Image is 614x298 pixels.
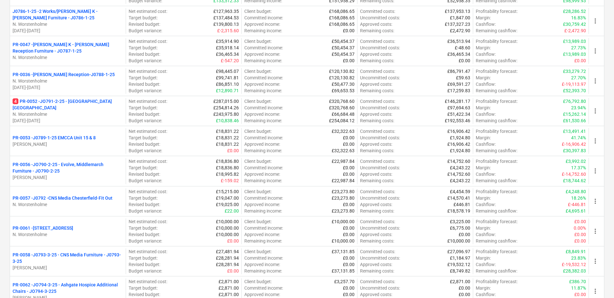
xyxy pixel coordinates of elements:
p: N. Worstenholme [13,54,123,61]
p: £33,279.72 [563,68,586,74]
p: Margin : [476,45,491,51]
p: Revised budget : [129,21,160,27]
p: Revised budget : [129,111,160,117]
p: £446.81 [453,201,470,208]
p: Approved income : [244,21,280,27]
p: [PERSON_NAME] [13,141,123,147]
p: Committed costs : [360,98,395,104]
p: £59.63 [456,74,470,81]
p: £66,684.48 [332,111,355,117]
p: £243,975.80 [213,111,239,117]
p: Budget variance : [129,177,162,184]
p: £97,694.63 [447,104,470,111]
p: Net estimated cost : [129,68,167,74]
p: Budget variance : [129,117,162,124]
p: £36,513.94 [447,38,470,45]
p: £50,454.37 [332,51,355,57]
p: Remaining costs : [360,57,394,64]
p: N. Worstenholme [13,78,123,84]
div: PR-0053 -J0789-1-25 EMCCA Unit 15 & 8[PERSON_NAME] [13,134,123,147]
p: Remaining income : [244,87,282,94]
p: £17,259.83 [447,87,470,94]
p: £30,759.42 [563,21,586,27]
p: £23,273.80 [332,195,355,201]
p: [DATE] - [DATE] [13,27,123,34]
p: Net estimated cost : [129,8,167,15]
p: Profitability forecast : [476,68,518,74]
p: Target budget : [129,164,158,171]
p: £18,831.22 [216,141,239,147]
p: £254,084.12 [329,117,355,124]
p: £0.00 [343,225,355,231]
p: PR-0057 - J0792 -CNS Media Chesterfield-Fit Out [13,195,112,201]
p: £98,445.07 [216,68,239,74]
p: Target budget : [129,45,158,51]
p: £52,393.70 [563,87,586,94]
p: Remaining costs : [360,208,394,214]
p: £10,838.46 [216,117,239,124]
p: £13,491.41 [563,128,586,134]
p: £168,086.65 [329,8,355,15]
p: Approved costs : [360,171,392,177]
p: £16,906.42 [447,128,470,134]
span: more_vert [591,197,599,205]
p: Budget variance : [129,27,162,34]
p: £2,472.90 [450,27,470,34]
p: [PERSON_NAME] [13,174,123,181]
p: Client budget : [244,158,272,164]
p: Profitability forecast : [476,128,518,134]
p: Uncommitted costs : [360,74,400,81]
p: £22.00 [225,208,239,214]
p: £86,851.10 [216,81,239,87]
p: N. Worstenholme [13,21,123,27]
p: Committed income : [244,45,283,51]
p: Uncommitted costs : [360,164,400,171]
p: £0.00 [343,141,355,147]
p: £13,989.03 [563,51,586,57]
p: £168,086.65 [329,21,355,27]
p: £51,422.34 [447,111,470,117]
p: £4,248.80 [566,188,586,195]
p: Cashflow : [476,21,496,27]
p: Uncommitted costs : [360,45,400,51]
p: Remaining income : [244,117,282,124]
p: Cashflow : [476,81,496,87]
p: Profitability forecast : [476,218,518,225]
p: Margin : [476,104,491,111]
p: Approved income : [244,201,280,208]
p: £1,847.00 [450,15,470,21]
p: Revised budget : [129,231,160,238]
span: more_vert [591,167,599,175]
p: £18,831.22 [216,134,239,141]
span: more_vert [591,137,599,145]
p: £3,225.00 [450,218,470,225]
p: £-14,752.60 [562,171,586,177]
p: Net estimated cost : [129,98,167,104]
p: £23,273.80 [332,208,355,214]
p: Approved costs : [360,111,392,117]
p: Budget variance : [129,147,162,154]
p: £18,836.80 [216,164,239,171]
p: Cashflow : [476,51,496,57]
iframe: Chat Widget [582,267,614,298]
p: £-2,315.60 [217,27,239,34]
p: Remaining costs : [360,27,394,34]
p: £0.00 [343,134,355,141]
span: more_vert [591,17,599,25]
p: £0.00 [574,231,586,238]
p: Budget variance : [129,57,162,64]
p: £0.00 [227,147,239,154]
p: Revised budget : [129,171,160,177]
p: £35,918.14 [216,45,239,51]
p: £22,987.84 [332,158,355,164]
p: Remaining costs : [360,147,394,154]
p: £36,465.34 [216,51,239,57]
p: £4,695.61 [566,208,586,214]
p: Remaining cashflow : [476,147,517,154]
p: PR-0053 - J0789-1-25 EMCCA Unit 15 & 8 [13,134,96,141]
p: Target budget : [129,15,158,21]
p: £-159.02 [221,177,239,184]
p: £99,741.81 [216,74,239,81]
p: £69,653.53 [332,87,355,94]
div: PR-0058 -J0793-3-25 - CNS Media Furniture - J0793-3-25[PERSON_NAME] [13,252,123,271]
